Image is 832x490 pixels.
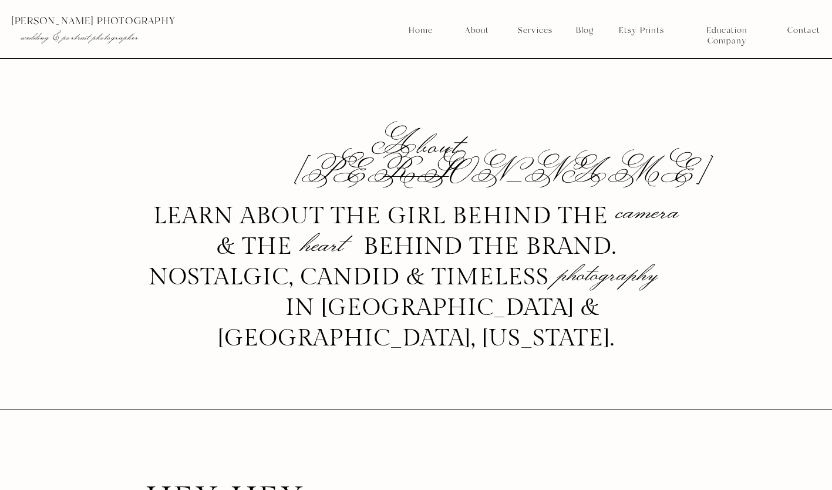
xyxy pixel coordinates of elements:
[408,25,433,36] a: Home
[147,201,686,333] h3: learn about the girl behind the & the behind the brand. nostalgic, candid & timeless in [GEOGRAPH...
[550,257,667,288] p: photography
[11,16,233,26] p: [PERSON_NAME] photography
[21,31,208,43] p: wedding & portrait photographer
[787,25,820,36] a: Contact
[686,25,767,36] a: Education Company
[265,226,382,257] p: heart
[572,25,598,36] a: Blog
[513,25,557,36] a: Services
[614,25,668,36] a: Etsy Prints
[292,130,540,150] h1: About [PERSON_NAME]
[615,194,681,221] p: camera
[462,25,491,36] a: About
